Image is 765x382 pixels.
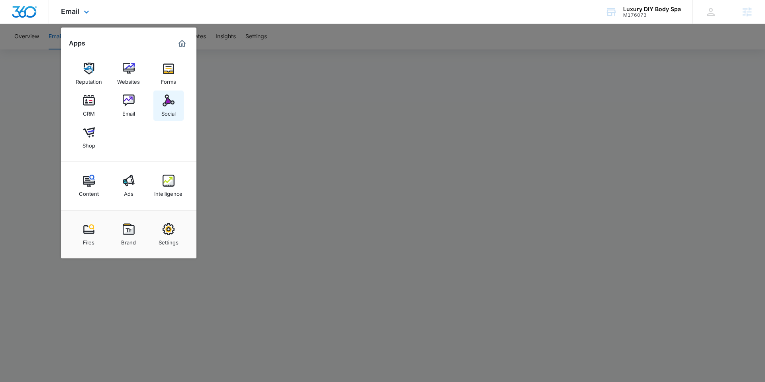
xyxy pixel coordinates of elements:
div: Settings [159,235,178,246]
div: Shop [82,138,95,149]
div: Ads [124,187,133,197]
div: CRM [83,106,95,117]
a: Email [114,91,144,121]
a: Ads [114,171,144,201]
a: Content [74,171,104,201]
div: Websites [117,75,140,85]
div: Social [161,106,176,117]
div: Files [83,235,94,246]
span: Email [61,7,80,16]
div: account id [623,12,681,18]
div: Content [79,187,99,197]
h2: Apps [69,39,85,47]
a: Forms [153,59,184,89]
a: Files [74,219,104,250]
a: Reputation [74,59,104,89]
a: Websites [114,59,144,89]
a: Brand [114,219,144,250]
div: Intelligence [154,187,182,197]
a: Settings [153,219,184,250]
div: account name [623,6,681,12]
div: Forms [161,75,176,85]
a: Social [153,91,184,121]
div: Email [122,106,135,117]
div: Brand [121,235,136,246]
a: CRM [74,91,104,121]
a: Intelligence [153,171,184,201]
a: Marketing 360® Dashboard [176,37,188,50]
div: Reputation [76,75,102,85]
a: Shop [74,122,104,153]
